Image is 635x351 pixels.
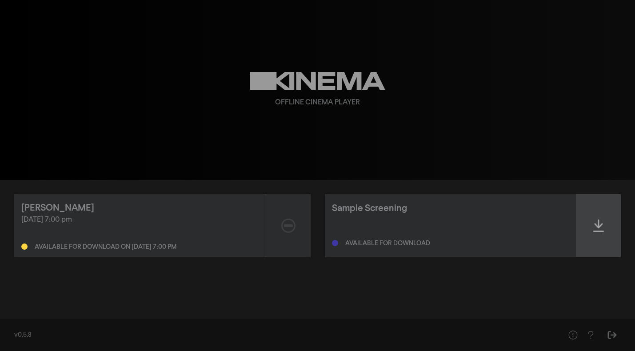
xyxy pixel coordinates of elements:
div: Available for download on [DATE] 7:00 pm [35,244,176,250]
div: Offline Cinema Player [275,97,360,108]
div: [PERSON_NAME] [21,201,94,215]
button: Sign Out [603,326,621,344]
div: v0.5.8 [14,331,546,340]
button: Help [582,326,599,344]
div: Available for download [345,240,430,247]
div: [DATE] 7:00 pm [21,215,259,225]
button: Help [564,326,582,344]
div: Sample Screening [332,202,407,215]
